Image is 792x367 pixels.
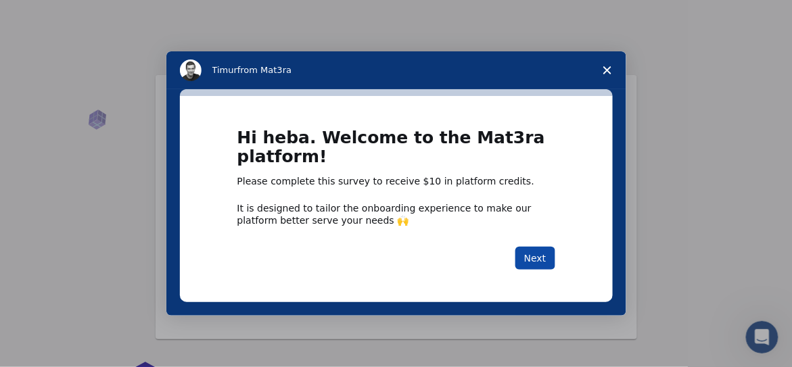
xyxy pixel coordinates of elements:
button: Next [515,247,555,270]
span: Close survey [588,51,626,89]
h1: Hi heba. Welcome to the Mat3ra platform! [237,128,555,175]
span: Support [27,9,76,22]
img: Profile image for Timur [180,59,202,81]
span: from Mat3ra [237,65,292,75]
div: It is designed to tailor the onboarding experience to make our platform better serve your needs 🙌 [237,202,555,226]
div: Please complete this survey to receive $10 in platform credits. [237,175,555,189]
span: Timur [212,65,237,75]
